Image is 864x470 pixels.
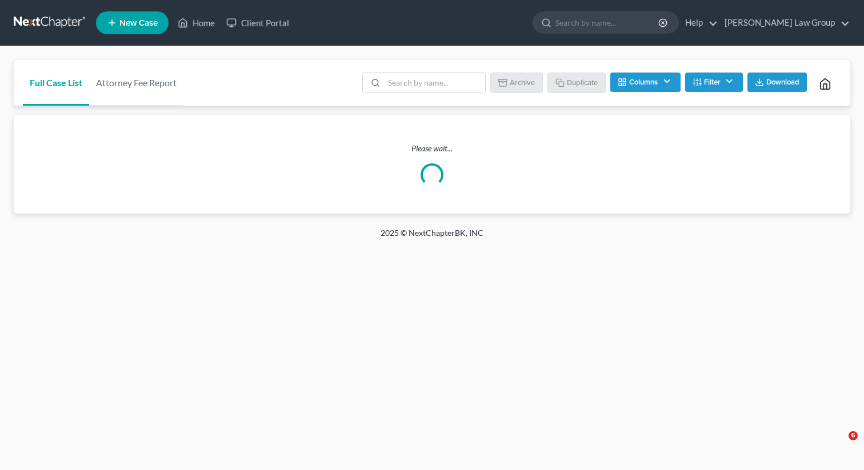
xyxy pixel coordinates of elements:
[825,431,853,459] iframe: Intercom live chat
[679,13,718,33] a: Help
[23,60,89,106] a: Full Case List
[685,73,743,92] button: Filter
[14,143,850,154] p: Please wait...
[172,13,221,33] a: Home
[221,13,295,33] a: Client Portal
[119,19,158,27] span: New Case
[747,73,807,92] button: Download
[555,12,660,33] input: Search by name...
[719,13,850,33] a: [PERSON_NAME] Law Group
[610,73,680,92] button: Columns
[849,431,858,440] span: 6
[89,60,183,106] a: Attorney Fee Report
[766,78,799,87] span: Download
[384,73,485,93] input: Search by name...
[106,227,758,248] div: 2025 © NextChapterBK, INC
